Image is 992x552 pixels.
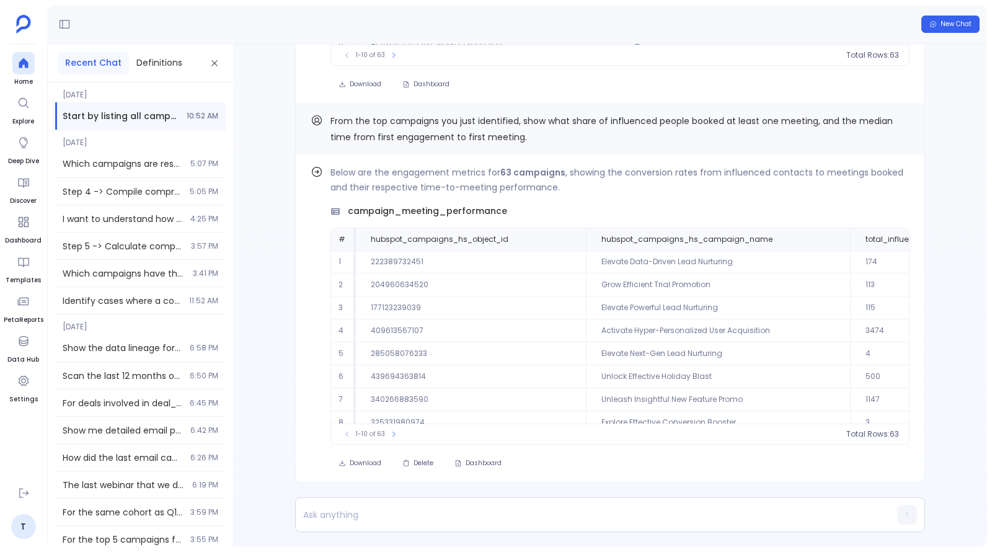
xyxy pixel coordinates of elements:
[331,251,356,274] td: 1
[63,295,182,307] span: Identify cases where a contact influenced by Campaign A attends a meeting linked to Campaign B. R...
[6,251,41,285] a: Templates
[9,370,38,404] a: Settings
[63,533,183,546] span: For the top 5 campaigns from previous output, calculate the average pipeline value generated per ...
[331,32,356,55] td: 8
[12,52,35,87] a: Home
[7,330,39,365] a: Data Hub
[330,115,893,143] span: From the top campaigns you just identified, show what share of influenced people booked at least ...
[129,51,190,74] button: Definitions
[187,111,218,121] span: 10:52 AM
[63,506,183,519] span: For the same cohort as Q1, what percentage of contacts converted to opportunities?
[63,452,183,464] span: How did the last email campaign work?
[190,159,218,169] span: 5:07 PM
[586,251,850,274] td: Elevate Data-Driven Lead Nurturing
[619,32,902,55] td: 4
[7,355,39,365] span: Data Hub
[446,455,510,472] button: Dashboard
[339,234,345,244] span: #
[190,425,218,435] span: 6:42 PM
[356,296,586,319] td: 177123239039
[331,411,356,434] td: 8
[331,365,356,388] td: 6
[414,459,433,468] span: Delete
[12,77,35,87] span: Home
[63,158,183,170] span: Which campaigns are responsible for the first touch for closed-won opportunities?
[191,241,218,251] span: 3:57 PM
[10,171,37,206] a: Discover
[190,453,218,463] span: 6:26 PM
[356,411,586,434] td: 325331980974
[371,234,508,244] span: hubspot_campaigns_hs_object_id
[4,290,43,325] a: PetaReports
[586,342,850,365] td: Elevate Next-Gen Lead Nurturing
[356,388,586,411] td: 340266883590
[500,166,565,179] strong: 63 campaigns
[189,296,218,306] span: 11:52 AM
[4,315,43,325] span: PetaReports
[890,429,899,439] span: 63
[190,507,218,517] span: 3:59 PM
[331,274,356,296] td: 2
[190,214,218,224] span: 4:25 PM
[63,397,182,409] span: For deals involved in deal_summary_by_stage output, calculate the average number of days between ...
[63,240,184,252] span: Step 5 -> Calculate comprehensive email campaign effectiveness metrics using Step 4 data Calculat...
[63,479,185,491] span: The last webinar that we did, was it any good?
[58,51,129,74] button: Recent Chat
[63,110,179,122] span: Start by listing all campaigns with the number of influenced people, total engagements, and engag...
[890,50,899,60] span: 63
[356,342,586,365] td: 285058076233
[63,342,182,354] span: Show the data lineage for 'Active Customers' definition including source fields, joins, filters, ...
[586,319,850,342] td: Activate Hyper-Personalized User Acquisition
[192,480,218,490] span: 6:19 PM
[394,76,458,93] button: Dashboard
[63,424,183,437] span: Show me detailed email performance for campaign ID 439694363814 (Unlock Effective Holiday Blast) ...
[11,514,36,539] a: T
[190,187,218,197] span: 5:05 PM
[356,429,385,439] span: 1-10 of 63
[348,205,507,218] span: campaign_meeting_performance
[330,76,389,93] button: Download
[941,20,972,29] span: New Chat
[921,16,980,33] button: New Chat
[601,234,773,244] span: hubspot_campaigns_hs_campaign_name
[331,319,356,342] td: 4
[8,156,39,166] span: Deep Dive
[586,365,850,388] td: Unlock Effective Holiday Blast
[356,50,385,60] span: 1-10 of 63
[356,319,586,342] td: 409613567107
[846,50,890,60] span: Total Rows:
[356,274,586,296] td: 204960634520
[63,213,183,225] span: I want to understand how sales activities are impacting conversions.
[330,455,389,472] button: Download
[330,165,910,195] p: Below are the engagement metrics for , showing the conversion rates from influenced contacts to m...
[586,388,850,411] td: Unleash Insightful New Feature Promo
[5,211,42,246] a: Dashboard
[9,394,38,404] span: Settings
[331,388,356,411] td: 7
[350,80,381,89] span: Download
[846,429,890,439] span: Total Rows:
[331,296,356,319] td: 3
[190,343,218,353] span: 6:58 PM
[466,459,502,468] span: Dashboard
[8,131,39,166] a: Deep Dive
[356,32,619,55] td: Activate Effective Market Expansion
[55,82,226,100] span: [DATE]
[63,267,185,280] span: Which campaigns have the highest average deal value per influenced contact?
[5,236,42,246] span: Dashboard
[10,196,37,206] span: Discover
[63,185,182,198] span: Step 4 -> Compile comprehensive campaign performance report combining data from Steps 1, 2, and 3...
[331,342,356,365] td: 5
[55,314,226,332] span: [DATE]
[63,370,182,382] span: Scan the last 12 months of daily revenue and lead counts. Flag anomalies with >3σ deviation and e...
[55,130,226,148] span: [DATE]
[356,251,586,274] td: 222389732451
[190,398,218,408] span: 6:45 PM
[16,15,31,33] img: petavue logo
[586,411,850,434] td: Explore Effective Conversion Booster
[12,92,35,127] a: Explore
[12,117,35,127] span: Explore
[356,365,586,388] td: 439694363814
[190,371,218,381] span: 6:50 PM
[6,275,41,285] span: Templates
